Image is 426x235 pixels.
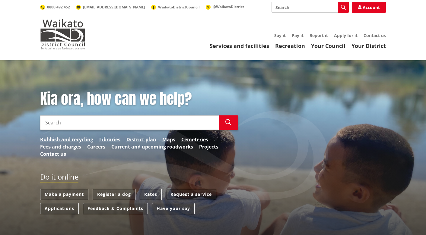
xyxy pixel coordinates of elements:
a: Services and facilities [210,42,269,49]
a: Current and upcoming roadworks [111,143,193,150]
a: Request a service [166,189,216,200]
a: Rubbish and recycling [40,136,93,143]
a: Maps [162,136,175,143]
a: Your District [351,42,386,49]
span: 0800 492 452 [47,5,70,10]
a: Cemeteries [181,136,208,143]
span: [EMAIL_ADDRESS][DOMAIN_NAME] [83,5,145,10]
a: Have your say [152,203,195,214]
a: Libraries [99,136,120,143]
a: Projects [199,143,218,150]
a: Your Council [311,42,345,49]
a: Careers [87,143,105,150]
input: Search input [40,115,219,130]
span: @WaikatoDistrict [213,4,244,9]
a: Report it [310,33,328,38]
a: Fees and charges [40,143,81,150]
a: Account [352,2,386,13]
a: [EMAIL_ADDRESS][DOMAIN_NAME] [76,5,145,10]
a: Contact us [40,150,66,158]
a: WaikatoDistrictCouncil [151,5,200,10]
input: Search input [272,2,349,13]
img: Waikato District Council - Te Kaunihera aa Takiwaa o Waikato [40,19,85,49]
h1: Kia ora, how can we help? [40,90,238,108]
a: Say it [274,33,286,38]
a: Recreation [275,42,305,49]
a: Pay it [292,33,304,38]
a: Rates [140,189,162,200]
a: Register a dog [93,189,135,200]
a: Apply for it [334,33,358,38]
a: Applications [40,203,79,214]
a: District plan [126,136,156,143]
span: WaikatoDistrictCouncil [158,5,200,10]
a: 0800 492 452 [40,5,70,10]
a: Contact us [364,33,386,38]
a: Make a payment [40,189,88,200]
a: @WaikatoDistrict [206,4,244,9]
h2: Do it online [40,173,78,183]
a: Feedback & Complaints [83,203,148,214]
